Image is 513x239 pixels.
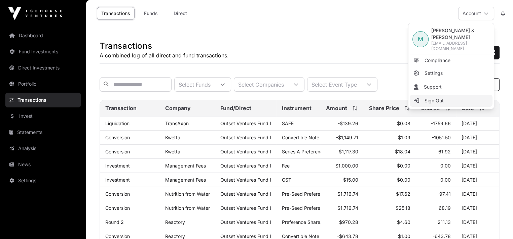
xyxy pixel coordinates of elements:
span: -1051.50 [432,135,451,140]
p: Management Fees [165,177,210,183]
span: -97.41 [437,191,451,197]
span: Instrument [282,104,312,112]
span: $1.09 [398,135,410,140]
a: Conversion [105,233,130,239]
a: Outset Ventures Fund I [220,177,271,183]
a: Kwetta [165,149,180,154]
a: Outset Ventures Fund I [220,219,271,225]
li: Support [410,81,492,93]
a: Statements [5,125,81,140]
a: News [5,157,81,172]
span: Amount [326,104,347,112]
span: [PERSON_NAME] & [PERSON_NAME] [431,27,490,41]
a: Liquidation [105,121,130,126]
a: Conversion [105,149,130,154]
span: $0.00 [397,163,410,169]
td: $15.00 [321,173,364,187]
a: Reactory [165,219,185,225]
span: Transaction [105,104,137,112]
a: Settings [5,173,81,188]
span: Fund/Direct [220,104,251,112]
a: Reactory [165,233,185,239]
a: Portfolio [5,77,81,91]
li: Compliance [410,54,492,66]
a: Analysis [5,141,81,156]
span: $18.04 [395,149,410,154]
a: Settings [410,67,492,79]
a: Outset Ventures Fund I [220,121,271,126]
div: Select Companies [234,78,288,91]
img: Icehouse Ventures Logo [8,7,62,20]
span: $1.00 [398,233,410,239]
span: 0.00 [440,163,451,169]
a: Conversion [105,205,130,211]
p: A combined log of all direct and fund transactions. [100,51,229,59]
a: Investment [105,177,130,183]
iframe: Chat Widget [479,207,513,239]
li: Sign Out [410,95,492,107]
span: SAFE [282,121,294,126]
a: Investment [105,163,130,169]
a: Outset Ventures Fund I [220,135,271,140]
span: 211.13 [438,219,451,225]
a: Fund Investments [5,44,81,59]
span: Pre-Seed Preference Shares [282,191,345,197]
span: Convertible Note ([DATE]) [282,233,339,239]
span: Convertible Note ([DATE]) [282,135,339,140]
a: Funds [137,7,164,20]
span: GST [282,177,291,183]
a: Conversion [105,135,130,140]
td: [DATE] [456,116,499,131]
span: Fee [282,163,290,169]
p: Management Fees [165,163,210,169]
a: Round 2 [105,219,124,225]
span: Share Price [369,104,399,112]
td: [DATE] [456,215,499,229]
span: $0.08 [397,121,410,126]
span: Support [424,84,442,90]
a: Transactions [5,93,81,107]
span: [EMAIL_ADDRESS][DOMAIN_NAME] [431,41,490,51]
td: $1,716.74 [321,201,364,215]
a: Conversion [105,191,130,197]
span: Sign Out [425,97,444,104]
span: Settings [425,70,443,77]
span: Pre-Seed Preference Shares [282,205,345,211]
button: Account [458,7,494,20]
span: 68.19 [439,205,451,211]
td: -$1,716.74 [321,187,364,201]
a: Kwetta [165,135,180,140]
td: [DATE] [456,159,499,173]
a: TransAxon [165,121,189,126]
a: Transactions [97,7,135,20]
span: -1759.66 [431,121,451,126]
td: $970.28 [321,215,364,229]
a: Outset Ventures Fund I [220,163,271,169]
td: -$1,149.71 [321,131,364,145]
span: 61.92 [438,149,451,154]
a: Outset Ventures Fund I [220,191,271,197]
span: $0.00 [397,177,410,183]
td: [DATE] [456,201,499,215]
span: Company [165,104,191,112]
span: Series A Preference Shares [282,149,342,154]
span: Preference Shares [282,219,323,225]
td: [DATE] [456,173,499,187]
td: -$139.26 [321,116,364,131]
a: Dashboard [5,28,81,43]
span: Compliance [425,57,450,64]
td: $1,000.00 [321,159,364,173]
a: Direct Investments [5,60,81,75]
a: Outset Ventures Fund I [220,205,271,211]
td: [DATE] [456,145,499,159]
span: $4.60 [397,219,410,225]
td: [DATE] [456,131,499,145]
div: Select Funds [175,78,215,91]
h1: Transactions [100,41,229,51]
a: Direct [167,7,194,20]
span: 0.00 [440,177,451,183]
a: Outset Ventures Fund I [220,233,271,239]
span: $17.62 [396,191,410,197]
